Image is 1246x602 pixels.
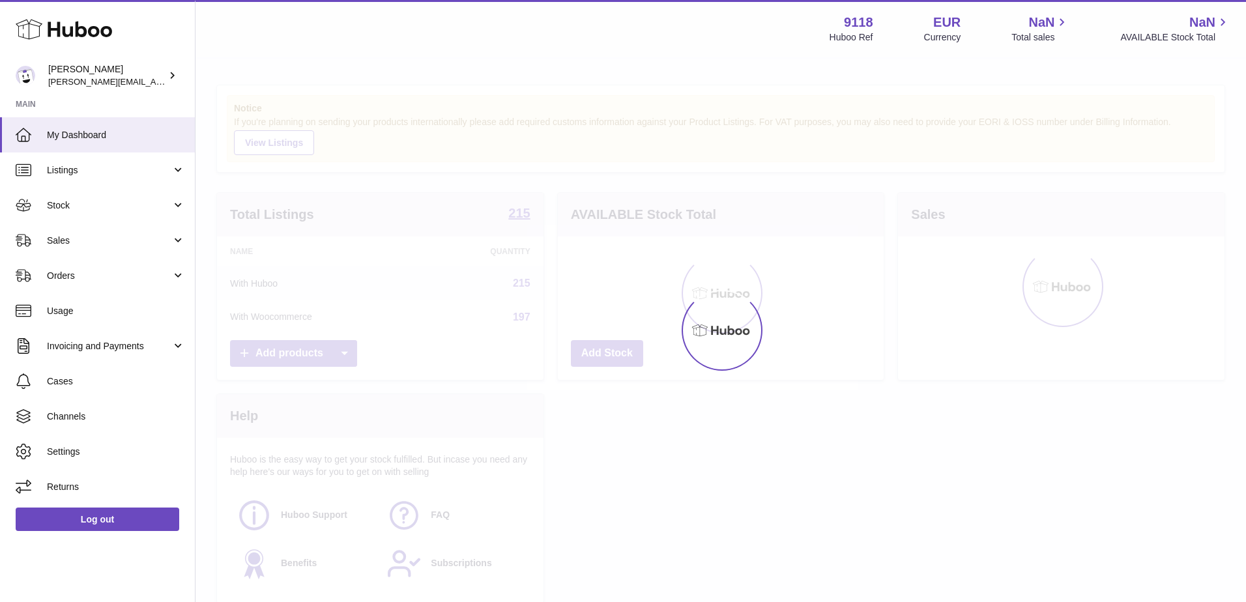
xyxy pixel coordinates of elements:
span: Sales [47,235,171,247]
span: NaN [1028,14,1054,31]
span: Invoicing and Payments [47,340,171,352]
a: NaN Total sales [1011,14,1069,44]
div: [PERSON_NAME] [48,63,166,88]
div: Huboo Ref [830,31,873,44]
span: [PERSON_NAME][EMAIL_ADDRESS][PERSON_NAME][DOMAIN_NAME] [48,76,331,87]
a: NaN AVAILABLE Stock Total [1120,14,1230,44]
a: Log out [16,508,179,531]
span: Total sales [1011,31,1069,44]
span: Settings [47,446,185,458]
span: Channels [47,410,185,423]
span: My Dashboard [47,129,185,141]
span: Usage [47,305,185,317]
div: Currency [924,31,961,44]
strong: EUR [933,14,961,31]
span: Returns [47,481,185,493]
span: AVAILABLE Stock Total [1120,31,1230,44]
span: Orders [47,270,171,282]
img: freddie.sawkins@czechandspeake.com [16,66,35,85]
span: Cases [47,375,185,388]
span: NaN [1189,14,1215,31]
span: Stock [47,199,171,212]
span: Listings [47,164,171,177]
strong: 9118 [844,14,873,31]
